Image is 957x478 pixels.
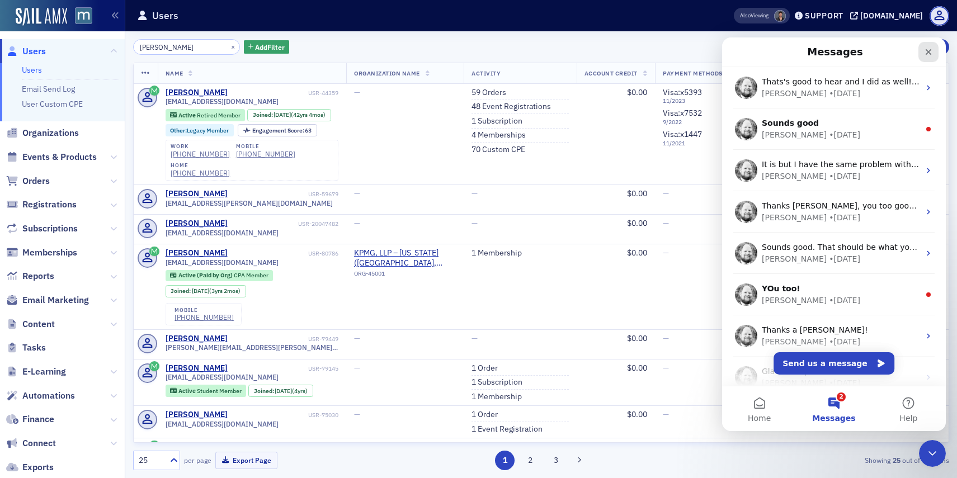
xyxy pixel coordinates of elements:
[107,257,138,269] div: • [DATE]
[6,175,50,187] a: Orders
[166,363,228,373] a: [PERSON_NAME]
[171,162,230,169] div: home
[22,45,46,58] span: Users
[354,270,456,281] div: ORG-45001
[228,41,238,51] button: ×
[6,294,89,306] a: Email Marketing
[627,87,647,97] span: $0.00
[890,455,902,465] strong: 25
[472,130,526,140] a: 4 Memberships
[229,411,338,419] div: USR-75030
[22,99,83,109] a: User Custom CPE
[166,189,228,199] div: [PERSON_NAME]
[472,392,522,402] a: 1 Membership
[354,333,360,343] span: —
[255,42,285,52] span: Add Filter
[171,169,230,177] a: [PHONE_NUMBER]
[472,145,525,155] a: 70 Custom CPE
[16,8,67,26] a: SailAMX
[40,133,105,145] div: [PERSON_NAME]
[166,248,228,258] a: [PERSON_NAME]
[229,250,338,257] div: USR-80786
[40,92,105,103] div: [PERSON_NAME]
[472,88,506,98] a: 59 Orders
[247,109,331,121] div: Joined: 1983-04-28 00:00:00
[13,163,35,186] img: Profile image for Aidan
[627,333,647,343] span: $0.00
[171,150,230,158] a: [PHONE_NUMBER]
[472,69,501,77] span: Activity
[627,409,647,419] span: $0.00
[22,175,50,187] span: Orders
[777,442,783,452] span: —
[472,248,522,258] a: 1 Membership
[166,109,246,121] div: Active: Active: Retired Member
[40,340,105,352] div: [PERSON_NAME]
[215,452,277,469] button: Export Page
[229,89,338,97] div: USR-44359
[229,220,338,228] div: USR-20047482
[178,111,197,119] span: Active
[236,150,295,158] a: [PHONE_NUMBER]
[663,119,726,126] span: 9 / 2022
[354,69,420,77] span: Organization Name
[166,199,333,207] span: [EMAIL_ADDRESS][PERSON_NAME][DOMAIN_NAME]
[521,451,540,470] button: 2
[170,111,240,119] a: Active Retired Member
[252,127,312,134] div: 63
[40,174,105,186] div: [PERSON_NAME]
[275,387,308,395] div: (4yrs)
[166,97,279,106] span: [EMAIL_ADDRESS][DOMAIN_NAME]
[192,287,241,295] div: (3yrs 2mos)
[13,81,35,103] img: Profile image for Aidan
[685,455,949,465] div: Showing out of items
[663,108,702,118] span: Visa : x7532
[107,174,138,186] div: • [DATE]
[13,122,35,144] img: Profile image for Aidan
[74,349,149,394] button: Messages
[22,366,66,378] span: E-Learning
[22,223,78,235] span: Subscriptions
[67,7,92,26] a: View Homepage
[627,442,647,452] span: $0.00
[472,218,478,228] span: —
[152,9,178,22] h1: Users
[107,50,138,62] div: • [DATE]
[13,329,35,351] img: Profile image for Aidan
[6,413,54,425] a: Finance
[40,247,78,255] span: YOu too!
[850,12,927,20] button: [DOMAIN_NAME]
[6,342,46,354] a: Tasks
[166,88,228,98] a: [PERSON_NAME]
[627,218,647,228] span: $0.00
[6,127,79,139] a: Organizations
[107,340,138,352] div: • [DATE]
[722,37,946,431] iframe: Intercom live chat
[22,151,97,163] span: Events & Products
[663,87,702,97] span: Visa : x5393
[22,84,75,94] a: Email Send Log
[472,102,551,112] a: 48 Event Registrations
[472,410,498,420] a: 1 Order
[627,363,647,373] span: $0.00
[354,248,456,268] a: KPMG, LLP – [US_STATE] ([GEOGRAPHIC_DATA], [GEOGRAPHIC_DATA])
[248,385,313,397] div: Joined: 2021-09-01 00:00:00
[663,333,669,343] span: —
[229,365,338,372] div: USR-79145
[40,216,105,228] div: [PERSON_NAME]
[663,218,669,228] span: —
[234,271,268,279] span: CPA Member
[40,329,91,338] span: Glad to help!
[229,335,338,343] div: USR-79449
[107,216,138,228] div: • [DATE]
[6,461,54,474] a: Exports
[166,334,228,344] a: [PERSON_NAME]
[166,420,279,428] span: [EMAIL_ADDRESS][DOMAIN_NAME]
[472,377,522,387] a: 1 Subscription
[354,87,360,97] span: —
